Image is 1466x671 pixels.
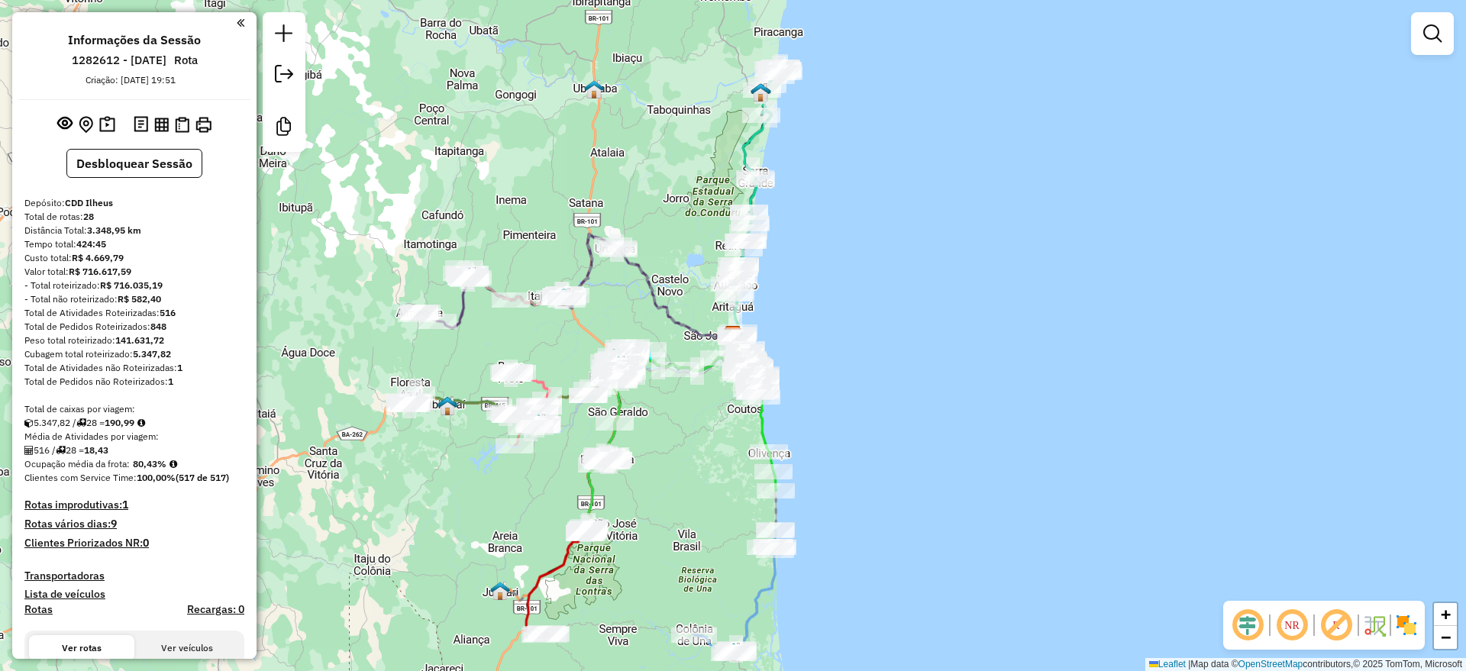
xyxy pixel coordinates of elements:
[174,53,198,67] h6: Rota
[122,498,128,511] strong: 1
[24,265,244,279] div: Valor total:
[24,196,244,210] div: Depósito:
[151,114,172,134] button: Visualizar relatório de Roteirização
[1394,613,1419,637] img: Exibir/Ocultar setores
[1434,603,1457,626] a: Zoom in
[24,430,244,444] div: Média de Atividades por viagem:
[72,53,166,67] h6: 1282612 - [DATE]
[269,59,299,93] a: Exportar sessão
[24,334,244,347] div: Peso total roteirizado:
[24,210,244,224] div: Total de rotas:
[528,413,548,433] img: PA Itapé
[24,518,244,531] h4: Rotas vários dias:
[1188,659,1190,669] span: |
[187,603,244,616] h4: Recargas: 0
[24,224,244,237] div: Distância Total:
[79,73,182,87] div: Criação: [DATE] 19:51
[24,279,244,292] div: - Total roteirizado:
[24,418,34,427] i: Cubagem total roteirizado
[24,347,244,361] div: Cubagem total roteirizado:
[24,402,244,416] div: Total de caixas por viagem:
[24,292,244,306] div: - Total não roteirizado:
[24,251,244,265] div: Custo total:
[438,396,457,416] img: PA Ibicaraí
[269,111,299,146] a: Criar modelo
[56,446,66,455] i: Total de rotas
[131,113,151,137] button: Logs desbloquear sessão
[1434,626,1457,649] a: Zoom out
[150,321,166,332] strong: 848
[160,307,176,318] strong: 516
[604,347,624,367] img: 314 UDC Light Itabuna
[1441,627,1451,647] span: −
[134,635,240,661] button: Ver veículos
[172,114,192,136] button: Visualizar Romaneio
[1238,659,1303,669] a: OpenStreetMap
[24,498,244,511] h4: Rotas improdutivas:
[401,393,421,413] img: PA Floresta Azul
[170,460,177,469] em: Média calculada utilizando a maior ocupação (%Peso ou %Cubagem) de cada rota da sessão. Rotas cro...
[69,266,131,277] strong: R$ 716.617,59
[118,293,161,305] strong: R$ 582,40
[460,266,480,286] img: WCL Coroaci
[24,603,53,616] a: Rotas
[24,237,244,251] div: Tempo total:
[65,197,113,208] strong: CDD Ilheus
[143,536,149,550] strong: 0
[438,395,457,415] img: WCL Ibicaraí
[24,537,244,550] h4: Clientes Priorizados NR:
[1318,607,1355,644] span: Exibir rótulo
[192,114,215,136] button: Imprimir Rotas
[137,472,176,483] strong: 100,00%
[1441,605,1451,624] span: +
[24,306,244,320] div: Total de Atividades Roteirizadas:
[29,635,134,661] button: Ver rotas
[133,458,166,469] strong: 80,43%
[490,581,510,601] img: PA - Jussari
[66,149,202,178] button: Desbloquear Sessão
[269,18,299,53] a: Nova sessão e pesquisa
[1145,658,1466,671] div: Map data © contributors,© 2025 TomTom, Microsoft
[24,472,137,483] span: Clientes com Service Time:
[133,348,171,360] strong: 5.347,82
[237,14,244,31] a: Clique aqui para minimizar o painel
[87,224,141,236] strong: 3.348,95 km
[176,472,229,483] strong: (517 de 517)
[24,458,130,469] span: Ocupação média da frota:
[96,113,118,137] button: Painel de Sugestão
[72,252,124,263] strong: R$ 4.669,79
[68,33,201,47] h4: Informações da Sessão
[1274,607,1310,644] span: Ocultar NR
[1149,659,1186,669] a: Leaflet
[1362,613,1387,637] img: Fluxo de ruas
[554,287,573,307] img: WCL Itajuípe
[84,444,108,456] strong: 18,43
[137,418,145,427] i: Meta Caixas/viagem: 187,42 Diferença: 3,57
[76,418,86,427] i: Total de rotas
[105,417,134,428] strong: 190,99
[24,569,244,582] h4: Transportadoras
[115,334,164,346] strong: 141.631,72
[723,325,743,345] img: CDD Ilheus
[24,320,244,334] div: Total de Pedidos Roteirizados:
[76,238,106,250] strong: 424:45
[24,416,244,430] div: 5.347,82 / 28 =
[24,446,34,455] i: Total de Atividades
[724,642,744,662] img: PA - Una
[168,376,173,387] strong: 1
[1229,607,1266,644] span: Ocultar deslocamento
[76,113,96,137] button: Centralizar mapa no depósito ou ponto de apoio
[751,82,770,102] img: WCL Itacaré
[54,112,76,137] button: Exibir sessão original
[24,375,244,389] div: Total de Pedidos não Roteirizados:
[24,361,244,375] div: Total de Atividades não Roteirizadas:
[1417,18,1448,49] a: Exibir filtros
[83,211,94,222] strong: 28
[111,517,117,531] strong: 9
[24,588,244,601] h4: Lista de veículos
[177,362,182,373] strong: 1
[584,79,604,99] img: PA Ubaitaba
[24,444,244,457] div: 516 / 28 =
[100,279,163,291] strong: R$ 716.035,19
